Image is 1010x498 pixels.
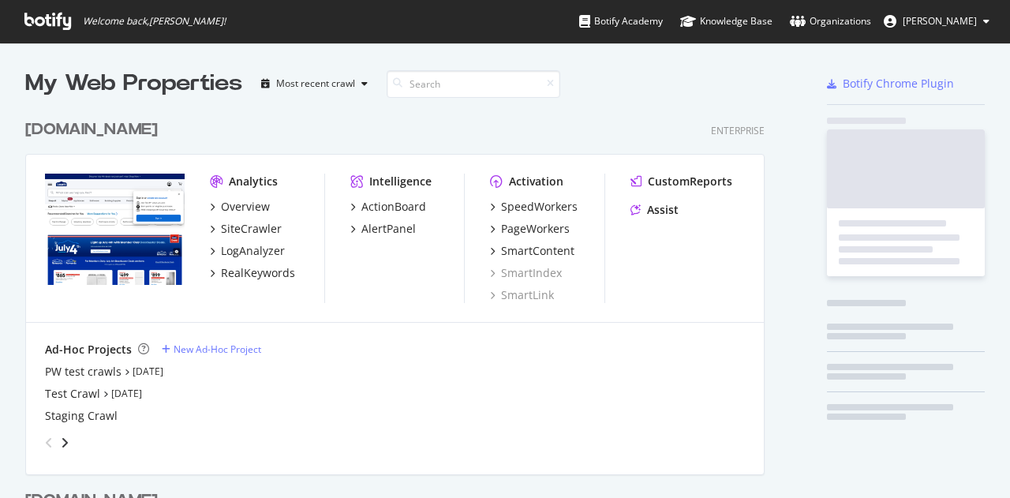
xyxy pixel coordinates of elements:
[490,199,578,215] a: SpeedWorkers
[25,118,158,141] div: [DOMAIN_NAME]
[350,221,416,237] a: AlertPanel
[361,221,416,237] div: AlertPanel
[711,124,765,137] div: Enterprise
[25,118,164,141] a: [DOMAIN_NAME]
[827,76,954,92] a: Botify Chrome Plugin
[509,174,563,189] div: Activation
[255,71,374,96] button: Most recent crawl
[45,408,118,424] a: Staging Crawl
[221,199,270,215] div: Overview
[387,70,560,98] input: Search
[45,386,100,402] a: Test Crawl
[630,174,732,189] a: CustomReports
[210,221,282,237] a: SiteCrawler
[501,221,570,237] div: PageWorkers
[221,243,285,259] div: LogAnalyzer
[369,174,432,189] div: Intelligence
[229,174,278,189] div: Analytics
[490,221,570,237] a: PageWorkers
[680,13,772,29] div: Knowledge Base
[25,68,242,99] div: My Web Properties
[647,202,679,218] div: Assist
[174,343,261,356] div: New Ad-Hoc Project
[490,287,554,303] a: SmartLink
[490,265,562,281] a: SmartIndex
[39,430,59,455] div: angle-left
[843,76,954,92] div: Botify Chrome Plugin
[903,14,977,28] span: Mason Nelson
[210,243,285,259] a: LogAnalyzer
[221,221,282,237] div: SiteCrawler
[276,79,355,88] div: Most recent crawl
[361,199,426,215] div: ActionBoard
[210,199,270,215] a: Overview
[83,15,226,28] span: Welcome back, [PERSON_NAME] !
[133,365,163,378] a: [DATE]
[45,364,122,380] a: PW test crawls
[221,265,295,281] div: RealKeywords
[501,199,578,215] div: SpeedWorkers
[579,13,663,29] div: Botify Academy
[162,343,261,356] a: New Ad-Hoc Project
[210,265,295,281] a: RealKeywords
[630,202,679,218] a: Assist
[45,174,185,286] img: www.lowes.com
[871,9,1002,34] button: [PERSON_NAME]
[59,435,70,451] div: angle-right
[790,13,871,29] div: Organizations
[501,243,574,259] div: SmartContent
[111,387,142,400] a: [DATE]
[648,174,732,189] div: CustomReports
[350,199,426,215] a: ActionBoard
[45,342,132,358] div: Ad-Hoc Projects
[490,243,574,259] a: SmartContent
